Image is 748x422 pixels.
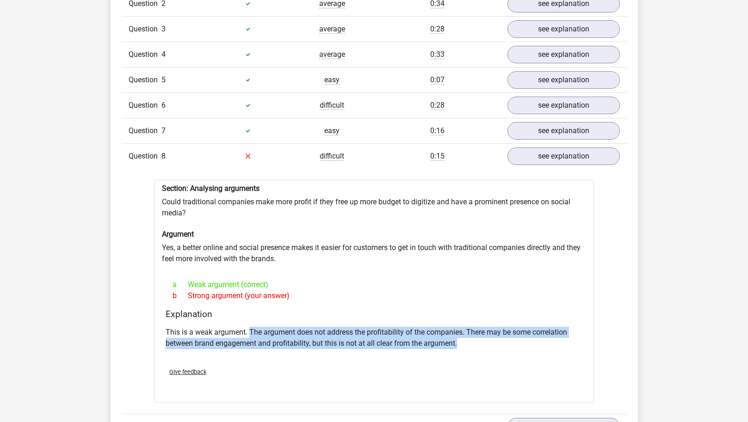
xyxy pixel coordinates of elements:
span: 0:28 [430,24,445,34]
span: 0:16 [430,126,445,135]
span: difficult [320,101,344,110]
span: average [319,24,345,34]
span: average [319,50,345,59]
a: see explanation [507,97,620,114]
a: see explanation [507,71,620,89]
span: difficult [320,152,344,161]
span: 0:07 [430,75,445,85]
span: Question [129,24,161,35]
a: see explanation [507,122,620,140]
span: b [173,290,188,301]
span: 3 [161,24,166,33]
span: easy [324,126,340,135]
div: Strong argument (your answer) [166,290,583,301]
span: Question [129,100,161,111]
a: see explanation [507,147,620,165]
span: Question [129,151,161,162]
h6: Argument [162,230,587,239]
span: 8 [161,152,166,160]
span: 0:15 [430,152,445,161]
a: see explanation [507,20,620,38]
span: 0:33 [430,50,445,59]
span: 7 [161,126,166,135]
span: easy [324,75,340,85]
span: 6 [161,101,166,110]
span: 4 [161,50,166,59]
span: Question [129,125,161,136]
span: a [173,279,188,290]
h4: Explanation [166,309,583,319]
div: Could traditional companies make more profit if they free up more budget to digitize and have a p... [155,180,594,403]
p: This is a weak argument. The argument does not address the profitability of the companies. There ... [166,327,583,349]
span: 0:28 [430,101,445,110]
span: Question [129,74,161,86]
span: Question [129,49,161,60]
div: Weak argument (correct) [166,279,583,290]
a: see explanation [507,46,620,63]
span: 5 [161,75,166,84]
span: Give feedback [169,368,206,375]
h6: Section: Analysing arguments [162,184,587,193]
